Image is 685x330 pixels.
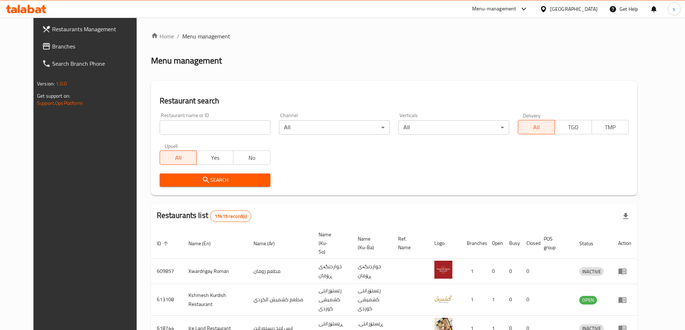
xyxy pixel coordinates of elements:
[151,32,637,41] nav: breadcrumb
[52,42,142,51] span: Branches
[352,259,392,284] td: خواردنگەی ڕۆمان
[37,98,83,108] a: Support.OpsPlatform
[617,208,634,225] div: Export file
[36,20,148,38] a: Restaurants Management
[486,228,503,259] th: Open
[157,239,170,248] span: ID
[398,234,420,252] span: Ref. Name
[160,150,197,165] button: All
[37,91,70,101] span: Get support on:
[196,150,233,165] button: Yes
[461,284,486,316] td: 1
[160,173,270,187] button: Search
[398,120,509,135] div: All
[521,259,538,284] td: 0
[151,55,222,66] h2: Menu management
[210,210,251,222] div: Total records count
[434,289,452,307] img: Kshmesh Kurdish Restaurant
[279,120,390,135] div: All
[579,296,597,304] span: OPEN
[151,32,174,41] a: Home
[151,284,183,316] td: 613108
[579,268,604,276] span: INACTIVE
[550,5,598,13] div: [GEOGRAPHIC_DATA]
[160,120,270,135] input: Search for restaurant name or ID..
[618,267,631,275] div: Menu
[461,228,486,259] th: Branches
[558,122,589,133] span: TGO
[592,120,629,134] button: TMP
[521,284,538,316] td: 0
[486,259,503,284] td: 0
[37,79,55,88] span: Version:
[486,284,503,316] td: 1
[36,38,148,55] a: Branches
[461,259,486,284] td: 1
[319,230,343,256] span: Name (Ku-So)
[503,259,521,284] td: 0
[177,32,179,41] li: /
[183,284,248,316] td: Kshmesh Kurdish Restaurant
[503,284,521,316] td: 0
[254,239,284,248] span: Name (Ar)
[236,153,267,163] span: No
[233,150,270,165] button: No
[56,79,67,88] span: 1.0.0
[673,5,675,13] span: s
[434,261,452,279] img: Xwardngay Roman
[163,153,194,163] span: All
[595,122,626,133] span: TMP
[210,213,251,220] span: 11419 record(s)
[554,120,592,134] button: TGO
[188,239,220,248] span: Name (En)
[157,210,252,222] h2: Restaurants list
[248,284,313,316] td: مطعم كشميش الكردي
[151,259,183,284] td: 609857
[313,259,352,284] td: خواردنگەی ڕۆمان
[358,234,384,252] span: Name (Ku-Ba)
[313,284,352,316] td: رێستۆرانتی کشمیشى كوردى
[518,120,555,134] button: All
[352,284,392,316] td: رێستۆرانتی کشمیشى كوردى
[248,259,313,284] td: مطعم رومان
[160,96,629,106] h2: Restaurant search
[165,143,178,148] label: Upsell
[52,59,142,68] span: Search Branch Phone
[544,234,565,252] span: POS group
[182,32,230,41] span: Menu management
[503,228,521,259] th: Busy
[183,259,248,284] td: Xwardngay Roman
[523,113,541,118] label: Delivery
[521,122,552,133] span: All
[521,228,538,259] th: Closed
[612,228,637,259] th: Action
[52,25,142,33] span: Restaurants Management
[36,55,148,72] a: Search Branch Phone
[165,176,265,185] span: Search
[472,5,516,13] div: Menu-management
[618,296,631,304] div: Menu
[579,239,603,248] span: Status
[429,228,461,259] th: Logo
[200,153,230,163] span: Yes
